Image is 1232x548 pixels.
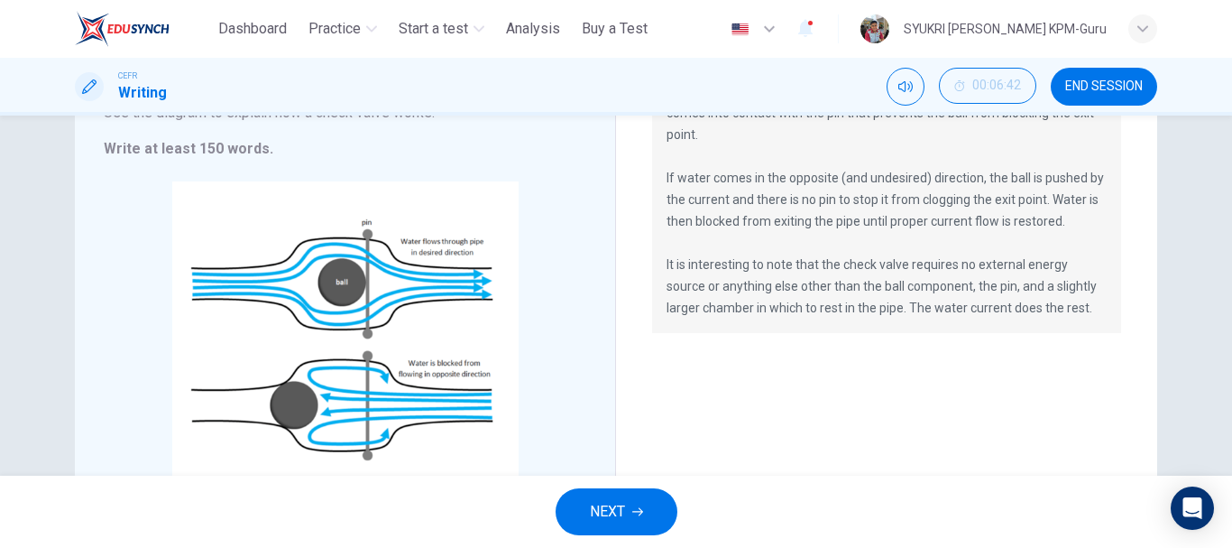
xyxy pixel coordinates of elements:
span: END SESSION [1065,79,1143,94]
img: en [729,23,751,36]
button: Start a test [391,13,492,45]
span: CEFR [118,70,137,82]
span: Practice [308,18,361,40]
img: ELTC logo [75,11,170,47]
span: 00:06:42 [972,79,1021,93]
button: Analysis [499,13,567,45]
span: Dashboard [218,18,287,40]
button: END SESSION [1051,68,1157,106]
div: Open Intercom Messenger [1171,487,1214,530]
div: SYUKRI [PERSON_NAME] KPM-Guru [904,18,1107,40]
img: Profile picture [860,14,889,43]
button: NEXT [556,488,677,535]
button: Dashboard [211,13,294,45]
span: Analysis [506,18,560,40]
button: Buy a Test [575,13,655,45]
button: Practice [301,13,384,45]
strong: Write at least 150 words. [104,140,273,157]
div: Hide [939,68,1036,106]
div: Mute [887,68,924,106]
h1: Writing [118,82,167,104]
a: ELTC logo [75,11,211,47]
span: Buy a Test [582,18,648,40]
span: NEXT [590,499,625,525]
button: 00:06:42 [939,68,1036,104]
span: Start a test [399,18,468,40]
